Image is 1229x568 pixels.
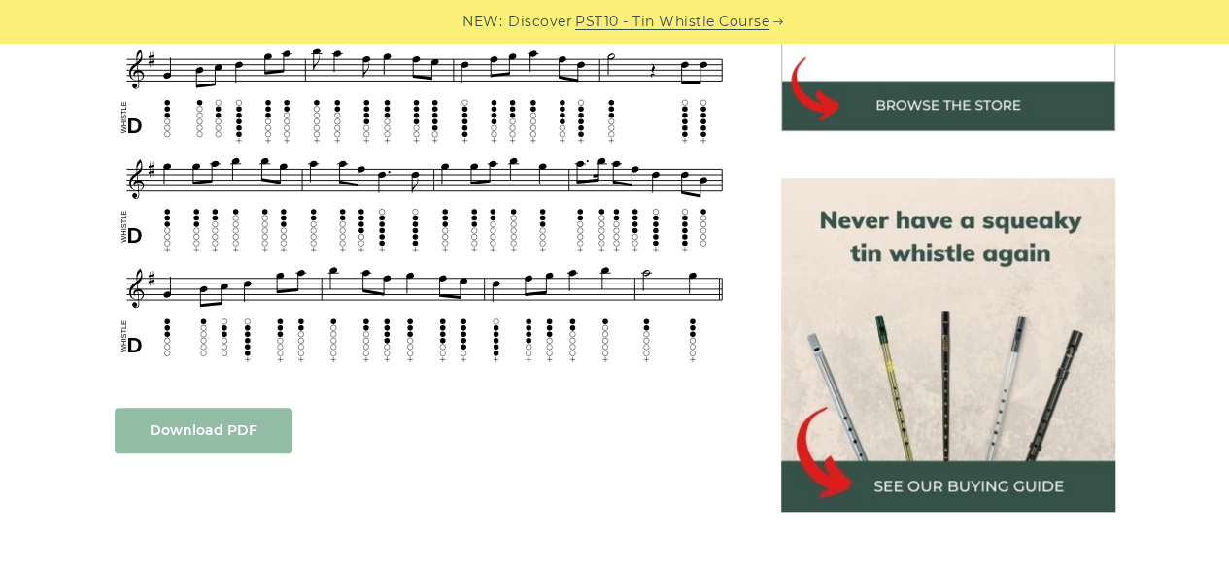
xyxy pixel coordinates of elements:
a: PST10 - Tin Whistle Course [575,11,769,33]
img: tin whistle buying guide [781,178,1115,512]
span: Discover [508,11,572,33]
span: NEW: [462,11,502,33]
a: Download PDF [115,408,292,453]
